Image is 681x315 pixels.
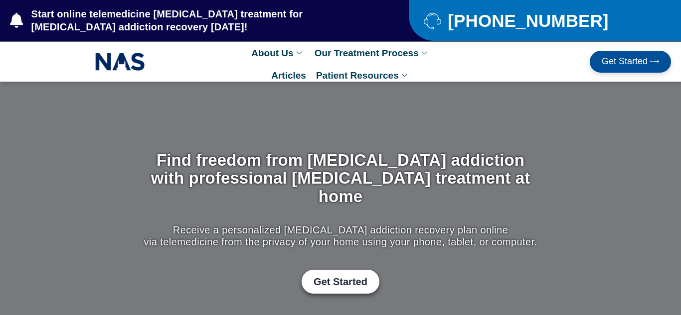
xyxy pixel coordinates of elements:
[142,270,540,294] div: Get Started with Suboxone Treatment by filling-out this new patient packet form
[424,12,656,29] a: [PHONE_NUMBER]
[142,224,540,248] p: Receive a personalized [MEDICAL_DATA] addiction recovery plan online via telemedicine from the pr...
[266,64,311,87] a: Articles
[314,276,367,288] span: Get Started
[246,42,309,64] a: About Us
[310,42,435,64] a: Our Treatment Process
[302,270,379,294] a: Get Started
[602,57,648,67] span: Get Started
[95,50,145,73] img: NAS_email_signature-removebg-preview.png
[142,151,540,206] h1: Find freedom from [MEDICAL_DATA] addiction with professional [MEDICAL_DATA] treatment at home
[10,7,369,33] a: Start online telemedicine [MEDICAL_DATA] treatment for [MEDICAL_DATA] addiction recovery [DATE]!
[29,7,369,33] span: Start online telemedicine [MEDICAL_DATA] treatment for [MEDICAL_DATA] addiction recovery [DATE]!
[311,64,415,87] a: Patient Resources
[590,51,671,73] a: Get Started
[445,14,608,27] span: [PHONE_NUMBER]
